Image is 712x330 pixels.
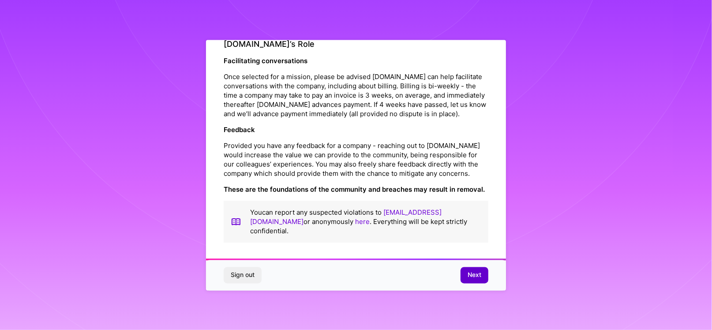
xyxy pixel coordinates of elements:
[231,208,241,235] img: book icon
[250,208,481,235] p: You can report any suspected violations to or anonymously . Everything will be kept strictly conf...
[224,40,488,49] h4: [DOMAIN_NAME]’s Role
[224,267,262,283] button: Sign out
[224,57,307,65] strong: Facilitating conversations
[224,72,488,118] p: Once selected for a mission, please be advised [DOMAIN_NAME] can help facilitate conversations wi...
[355,217,370,226] a: here
[224,185,485,193] strong: These are the foundations of the community and breaches may result in removal.
[461,267,488,283] button: Next
[468,271,481,280] span: Next
[224,125,255,134] strong: Feedback
[224,141,488,178] p: Provided you have any feedback for a company - reaching out to [DOMAIN_NAME] would increase the v...
[250,208,442,226] a: [EMAIL_ADDRESS][DOMAIN_NAME]
[231,271,255,280] span: Sign out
